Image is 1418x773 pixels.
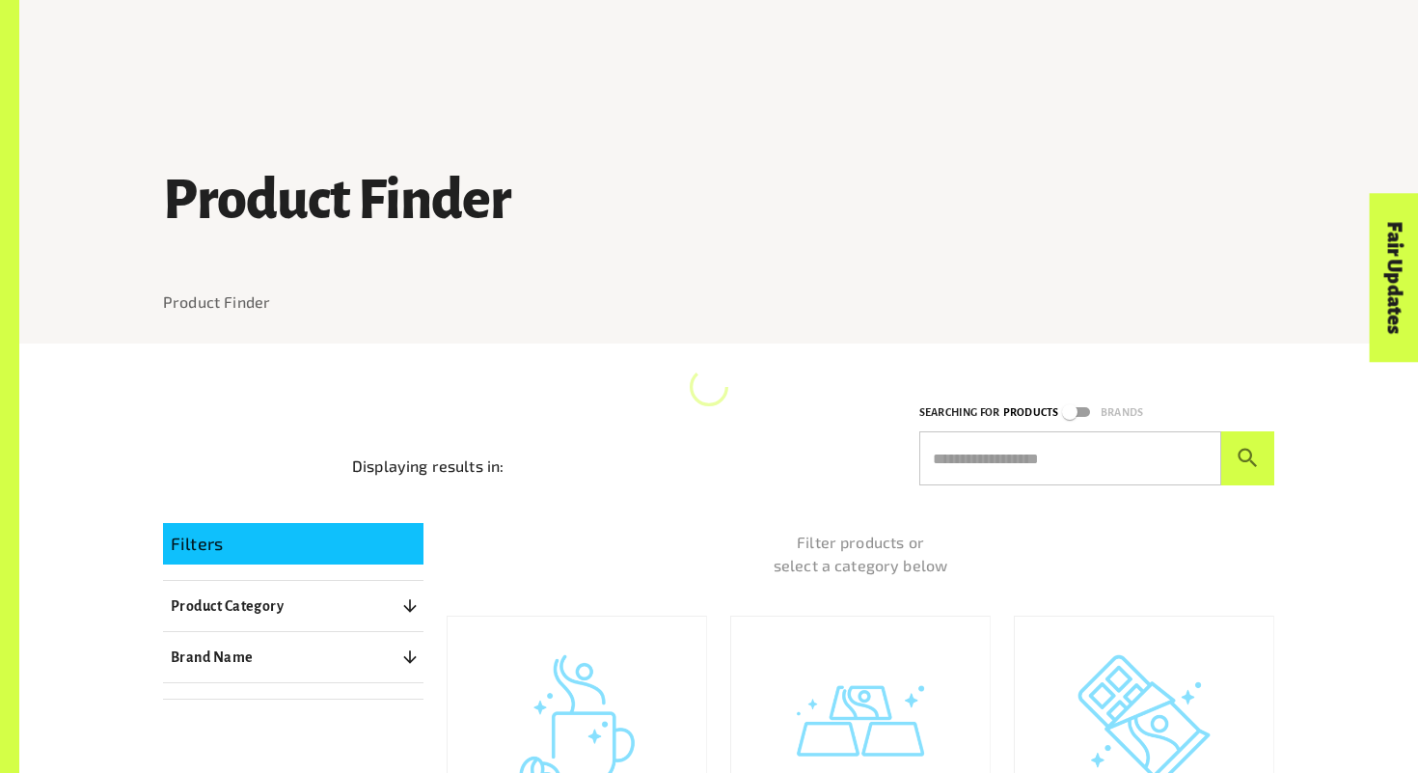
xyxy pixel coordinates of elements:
button: Product Category [163,589,423,623]
p: Filter products or select a category below [447,531,1274,577]
p: Brands [1101,403,1143,422]
a: Product Finder [163,292,270,311]
nav: breadcrumb [163,290,1274,314]
p: Displaying results in: [352,455,504,478]
p: Product Category [171,594,284,618]
button: Brand Name [163,640,423,675]
p: Brand Name [171,646,254,669]
h1: Product Finder [163,170,1274,230]
p: Searching for [919,403,999,422]
p: Filters [171,531,416,557]
p: Products [1003,403,1058,422]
